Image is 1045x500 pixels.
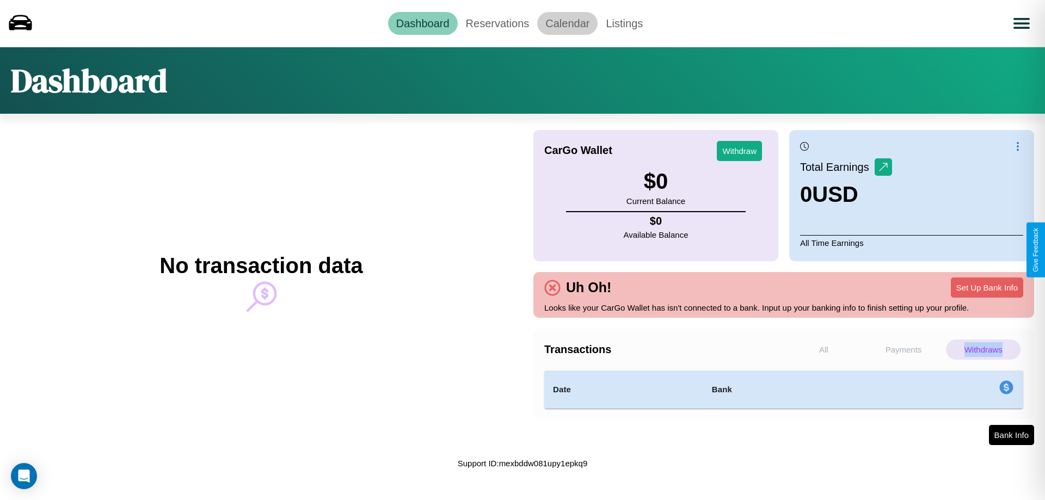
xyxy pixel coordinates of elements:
h4: Transactions [544,343,784,356]
button: Withdraw [717,141,762,161]
h2: No transaction data [159,254,362,278]
p: Payments [866,339,941,360]
p: Total Earnings [800,157,875,177]
a: Dashboard [388,12,458,35]
h4: Date [553,383,694,396]
p: All [786,339,861,360]
table: simple table [544,371,1023,409]
h4: CarGo Wallet [544,144,612,157]
p: Available Balance [624,227,689,242]
button: Set Up Bank Info [951,277,1023,298]
h4: Bank [712,383,863,396]
a: Reservations [458,12,538,35]
a: Calendar [537,12,598,35]
div: Give Feedback [1032,228,1040,272]
p: Withdraws [946,339,1021,360]
div: Open Intercom Messenger [11,463,37,489]
p: All Time Earnings [800,235,1023,250]
h4: Uh Oh! [561,280,617,295]
button: Open menu [1006,8,1037,39]
p: Looks like your CarGo Wallet has isn't connected to a bank. Input up your banking info to finish ... [544,300,1023,315]
p: Current Balance [626,194,685,208]
h3: 0 USD [800,182,892,207]
button: Bank Info [989,425,1034,445]
p: Support ID: mexbddw081upy1epkq9 [458,456,588,471]
h4: $ 0 [624,215,689,227]
h3: $ 0 [626,169,685,194]
a: Listings [598,12,651,35]
h1: Dashboard [11,58,167,103]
